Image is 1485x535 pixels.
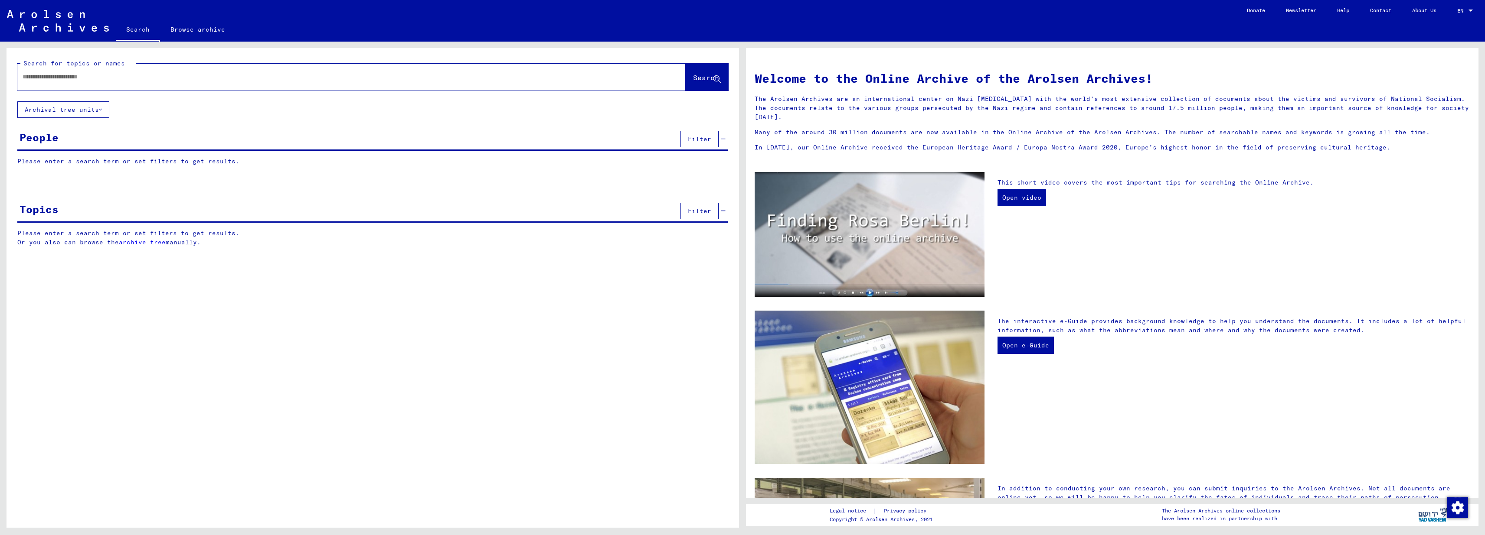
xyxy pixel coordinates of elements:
[20,130,59,145] div: People
[755,94,1470,122] p: The Arolsen Archives are an international center on Nazi [MEDICAL_DATA] with the world’s most ext...
[998,189,1046,206] a: Open video
[680,131,719,147] button: Filter
[830,516,937,523] p: Copyright © Arolsen Archives, 2021
[755,172,985,297] img: video.jpg
[998,337,1054,354] a: Open e-Guide
[20,201,59,217] div: Topics
[877,506,937,516] a: Privacy policy
[998,317,1470,335] p: The interactive e-Guide provides background knowledge to help you understand the documents. It in...
[119,238,166,246] a: archive tree
[160,19,236,40] a: Browse archive
[1447,497,1468,518] img: Change consent
[755,311,985,464] img: eguide.jpg
[755,69,1470,88] h1: Welcome to the Online Archive of the Arolsen Archives!
[17,157,728,166] p: Please enter a search term or set filters to get results.
[1162,515,1280,522] p: have been realized in partnership with
[680,203,719,219] button: Filter
[688,207,711,215] span: Filter
[1162,507,1280,515] p: The Arolsen Archives online collections
[686,64,728,91] button: Search
[1457,8,1467,14] span: EN
[755,143,1470,152] p: In [DATE], our Online Archive received the European Heritage Award / Europa Nostra Award 2020, Eu...
[830,506,937,516] div: |
[17,229,728,247] p: Please enter a search term or set filters to get results. Or you also can browse the manually.
[17,101,109,118] button: Archival tree units
[688,135,711,143] span: Filter
[998,484,1470,502] p: In addition to conducting your own research, you can submit inquiries to the Arolsen Archives. No...
[116,19,160,42] a: Search
[755,128,1470,137] p: Many of the around 30 million documents are now available in the Online Archive of the Arolsen Ar...
[7,10,109,32] img: Arolsen_neg.svg
[693,73,719,82] span: Search
[998,178,1470,187] p: This short video covers the most important tips for searching the Online Archive.
[23,59,125,67] mat-label: Search for topics or names
[830,506,873,516] a: Legal notice
[1416,504,1449,525] img: yv_logo.png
